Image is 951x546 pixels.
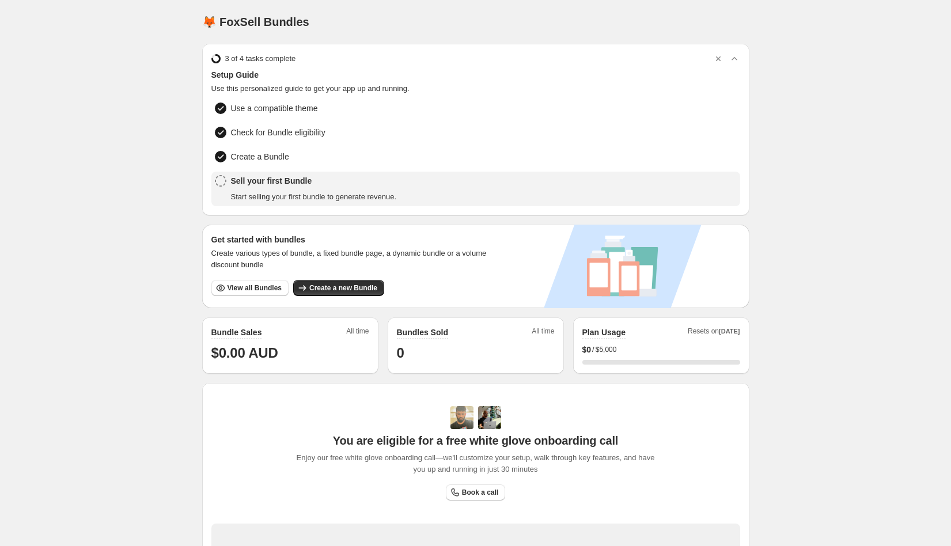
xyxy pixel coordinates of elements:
[211,327,262,338] h2: Bundle Sales
[231,175,397,187] span: Sell your first Bundle
[397,344,555,362] h1: 0
[211,83,740,94] span: Use this personalized guide to get your app up and running.
[582,327,626,338] h2: Plan Usage
[231,191,397,203] span: Start selling your first bundle to generate revenue.
[333,434,618,448] span: You are eligible for a free white glove onboarding call
[290,452,661,475] span: Enjoy our free white glove onboarding call—we'll customize your setup, walk through key features,...
[688,327,740,339] span: Resets on
[202,15,309,29] h1: 🦊 FoxSell Bundles
[309,283,377,293] span: Create a new Bundle
[346,327,369,339] span: All time
[211,280,289,296] button: View all Bundles
[462,488,498,497] span: Book a call
[582,344,592,355] span: $ 0
[231,103,318,114] span: Use a compatible theme
[211,344,369,362] h1: $0.00 AUD
[211,69,740,81] span: Setup Guide
[228,283,282,293] span: View all Bundles
[231,127,325,138] span: Check for Bundle eligibility
[225,53,296,65] span: 3 of 4 tasks complete
[397,327,448,338] h2: Bundles Sold
[231,151,289,162] span: Create a Bundle
[532,327,554,339] span: All time
[450,406,473,429] img: Adi
[582,344,740,355] div: /
[211,248,498,271] span: Create various types of bundle, a fixed bundle page, a dynamic bundle or a volume discount bundle
[478,406,501,429] img: Prakhar
[596,345,617,354] span: $5,000
[719,328,740,335] span: [DATE]
[446,484,505,500] a: Book a call
[293,280,384,296] button: Create a new Bundle
[211,234,498,245] h3: Get started with bundles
